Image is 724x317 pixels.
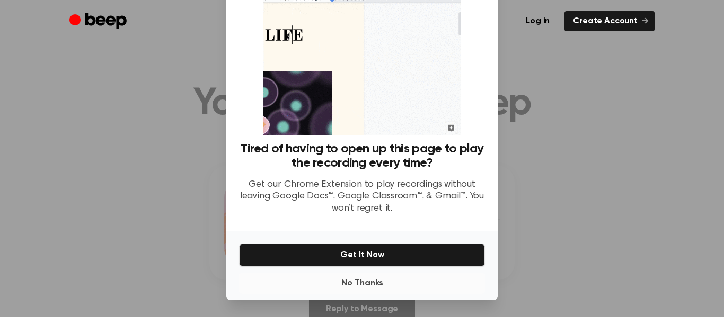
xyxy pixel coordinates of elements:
[239,273,485,294] button: No Thanks
[564,11,655,31] a: Create Account
[517,11,558,31] a: Log in
[69,11,129,32] a: Beep
[239,244,485,266] button: Get It Now
[239,142,485,170] h3: Tired of having to open up this page to play the recording every time?
[239,179,485,215] p: Get our Chrome Extension to play recordings without leaving Google Docs™, Google Classroom™, & Gm...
